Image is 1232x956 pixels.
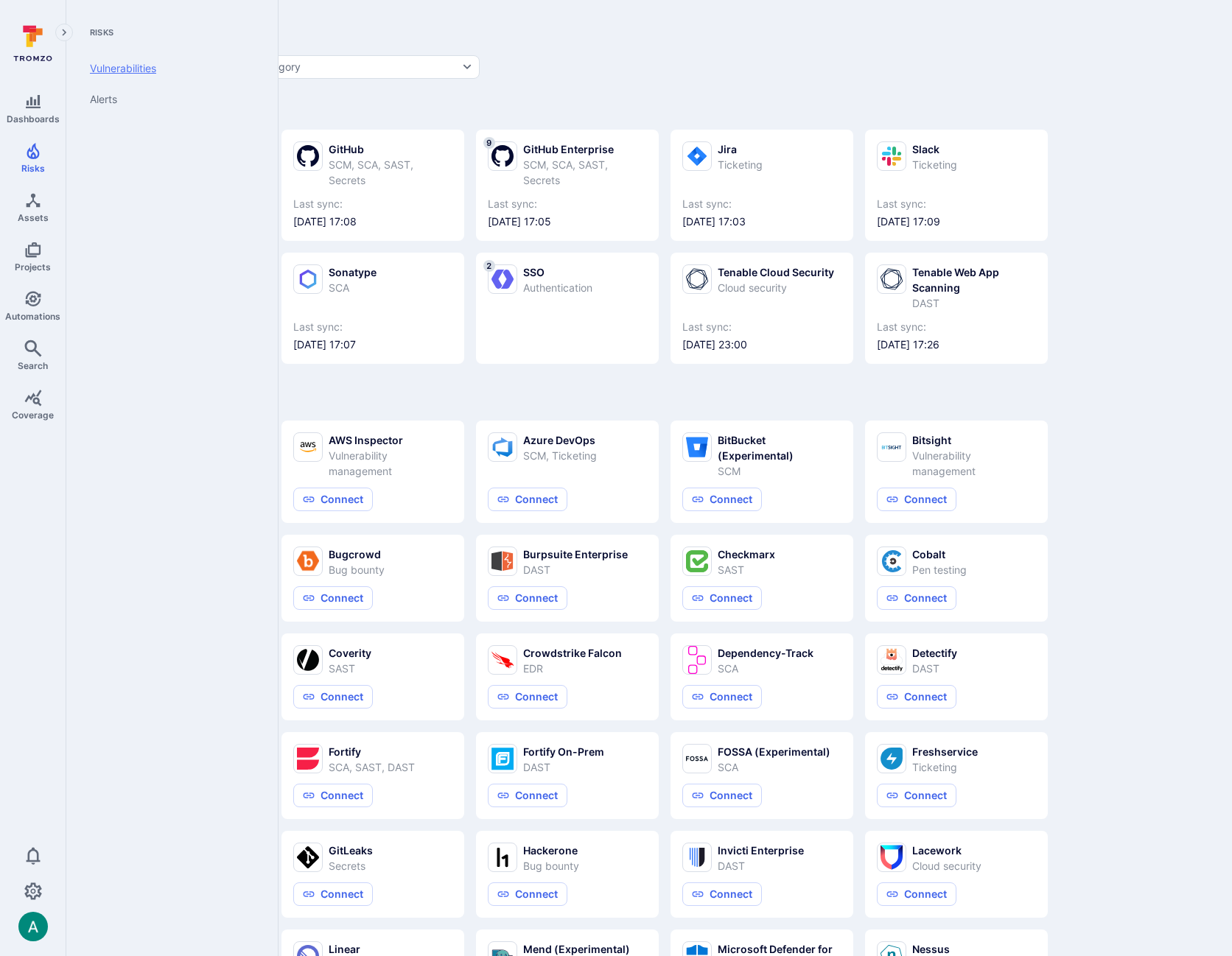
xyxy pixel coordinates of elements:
[523,661,622,676] div: EDR
[682,264,841,352] a: Tenable Cloud SecurityCloud securityLast sync:[DATE] 23:00
[718,280,834,295] div: Cloud security
[912,661,957,676] div: DAST
[329,432,452,448] div: AWS Inspector
[523,562,628,577] div: DAST
[523,546,628,562] div: Burpsuite Enterprise
[329,157,452,188] div: SCM, SCA, SAST, Secrets
[718,744,830,759] div: FOSSA (Experimental)
[718,141,763,157] div: Jira
[912,448,1036,479] div: Vulnerability management
[329,280,377,295] div: SCA
[293,882,373,906] button: Connect
[523,280,592,295] div: Authentication
[21,163,45,174] span: Risks
[912,157,957,172] div: Ticketing
[877,337,1036,352] span: [DATE] 17:26
[329,562,385,577] div: Bug bounty
[877,882,956,906] button: Connect
[912,562,967,577] div: Pen testing
[18,912,48,941] div: Arjan Dehar
[718,157,763,172] div: Ticketing
[5,311,60,322] span: Automations
[718,264,834,280] div: Tenable Cloud Security
[523,759,604,775] div: DAST
[682,337,841,352] span: [DATE] 23:00
[329,759,415,775] div: SCA, SAST, DAST
[78,84,260,115] a: Alerts
[682,320,841,334] span: Last sync:
[912,843,981,858] div: Lacework
[682,685,762,709] button: Connect
[718,562,775,577] div: SAST
[523,141,647,157] div: GitHub Enterprise
[912,141,957,157] div: Slack
[329,645,371,661] div: Coverity
[523,744,604,759] div: Fortify On-Prem
[488,197,647,211] span: Last sync:
[718,843,804,858] div: Invicti Enterprise
[18,912,48,941] img: ACg8ocLSa5mPYBaXNx3eFu_EmspyJX0laNWN7cXOFirfQ7srZveEpg=s96-c
[293,685,373,709] button: Connect
[682,586,762,610] button: Connect
[877,214,1036,229] span: [DATE] 17:09
[293,264,452,352] a: SonatypeSCALast sync:[DATE] 17:07
[329,858,373,874] div: Secrets
[329,264,377,280] div: Sonatype
[488,586,567,610] button: Connect
[877,197,1036,211] span: Last sync:
[912,546,967,562] div: Cobalt
[78,53,260,84] a: Vulnerabilities
[329,661,371,676] div: SAST
[523,264,592,280] div: SSO
[488,264,647,352] a: 2SSOAuthentication
[877,784,956,807] button: Connect
[15,261,51,273] span: Projects
[488,882,567,906] button: Connect
[293,214,452,229] span: [DATE] 17:08
[682,882,762,906] button: Connect
[293,141,452,229] a: GitHubSCM, SCA, SAST, SecretsLast sync:[DATE] 17:08
[488,784,567,807] button: Connect
[718,463,841,479] div: SCM
[329,744,415,759] div: Fortify
[877,685,956,709] button: Connect
[523,448,597,463] div: SCM, Ticketing
[523,157,647,188] div: SCM, SCA, SAST, Secrets
[18,212,49,223] span: Assets
[293,784,373,807] button: Connect
[523,645,622,661] div: Crowdstrike Falcon
[7,113,60,124] span: Dashboards
[293,320,452,334] span: Last sync:
[483,137,495,149] span: 9
[329,843,373,858] div: GitLeaks
[488,141,647,229] a: 9GitHub EnterpriseSCM, SCA, SAST, SecretsLast sync:[DATE] 17:05
[718,546,775,562] div: Checkmarx
[523,843,579,858] div: Hackerone
[329,448,452,479] div: Vulnerability management
[877,320,1036,334] span: Last sync:
[329,141,452,157] div: GitHub
[78,27,260,38] span: Risks
[293,197,452,211] span: Last sync:
[483,260,495,272] span: 2
[523,432,597,448] div: Azure DevOps
[718,759,830,775] div: SCA
[912,759,978,775] div: Ticketing
[912,858,981,874] div: Cloud security
[718,645,813,661] div: Dependency-Track
[293,337,452,352] span: [DATE] 17:07
[293,488,373,511] button: Connect
[877,488,956,511] button: Connect
[682,197,841,211] span: Last sync:
[912,744,978,759] div: Freshservice
[488,214,647,229] span: [DATE] 17:05
[523,858,579,874] div: Bug bounty
[718,858,804,874] div: DAST
[59,27,69,39] i: Expand navigation menu
[249,55,480,79] button: Category
[488,685,567,709] button: Connect
[912,264,1036,295] div: Tenable Web App Scanning
[682,488,762,511] button: Connect
[718,432,841,463] div: BitBucket (Experimental)
[877,586,956,610] button: Connect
